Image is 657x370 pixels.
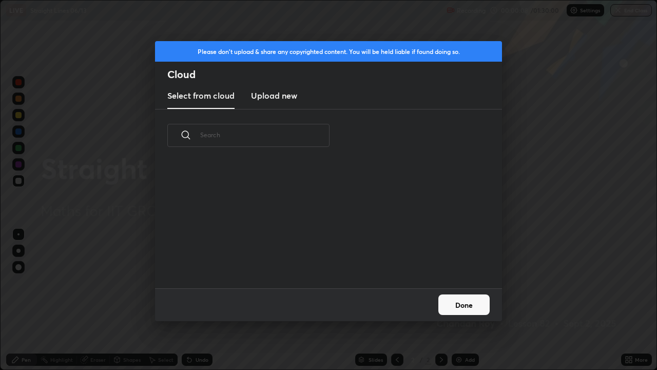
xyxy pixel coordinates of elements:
button: Done [438,294,490,315]
h3: Select from cloud [167,89,235,102]
h2: Cloud [167,68,502,81]
h3: Upload new [251,89,297,102]
input: Search [200,113,330,157]
div: Please don't upload & share any copyrighted content. You will be held liable if found doing so. [155,41,502,62]
div: grid [155,159,490,288]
